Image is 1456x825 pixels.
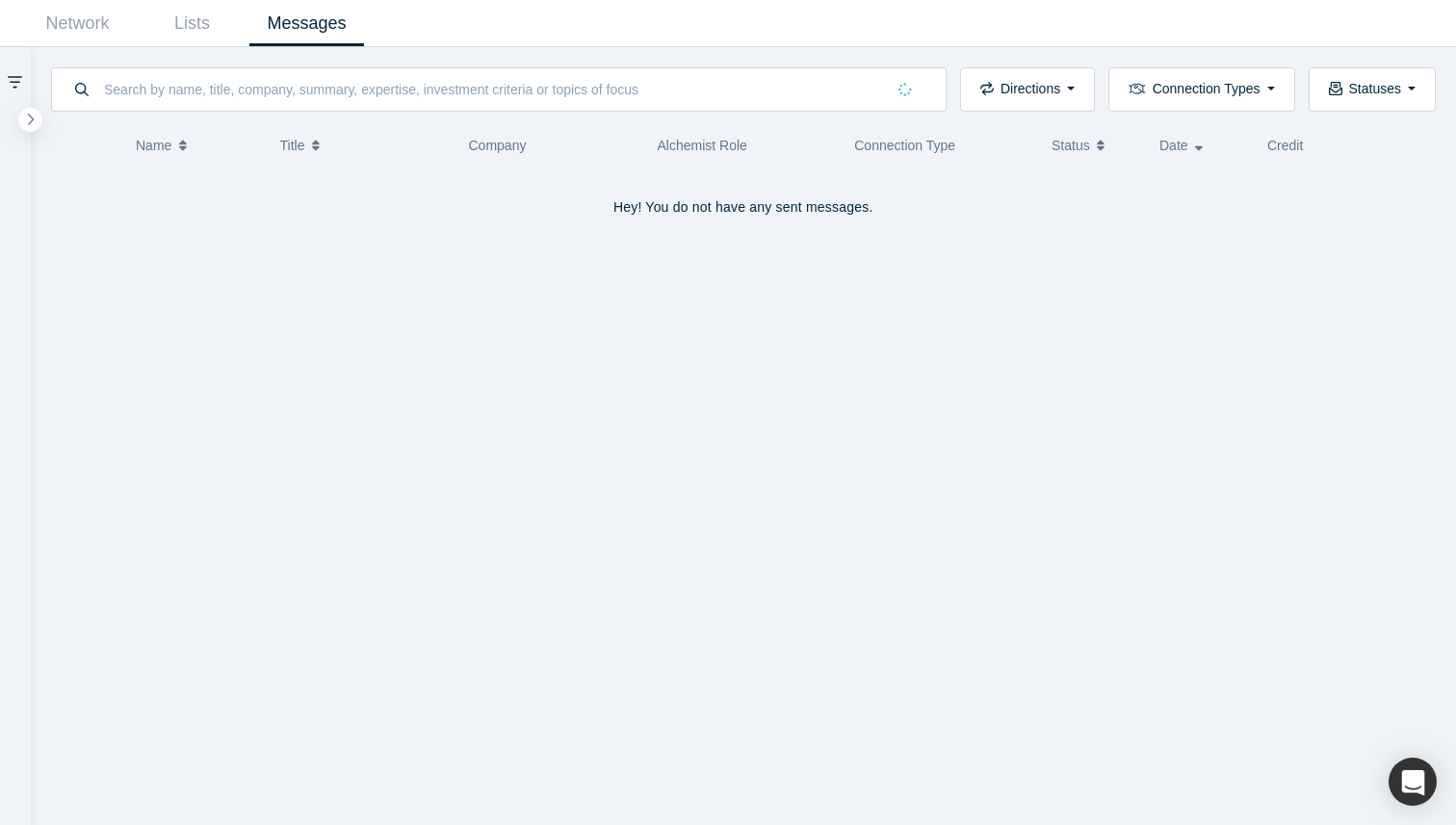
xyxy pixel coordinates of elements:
button: Statuses [1309,67,1436,112]
input: Search by name, title, company, summary, expertise, investment criteria or topics of focus [102,66,885,112]
span: Alchemist Role [658,138,747,153]
a: Lists [135,1,249,46]
span: Title [280,125,305,166]
span: Company [469,138,527,153]
a: Messages [249,1,364,46]
span: Credit [1267,138,1303,153]
span: Status [1052,125,1090,166]
span: Date [1159,125,1188,166]
button: Title [280,125,449,166]
button: Name [136,125,260,166]
h4: Hey! You do not have any sent messages. [51,199,1437,216]
a: Network [20,1,135,46]
button: Date [1159,125,1247,166]
button: Directions [960,67,1095,112]
span: Name [136,125,171,166]
button: Status [1052,125,1139,166]
button: Connection Types [1108,67,1294,112]
span: Connection Type [854,138,955,153]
